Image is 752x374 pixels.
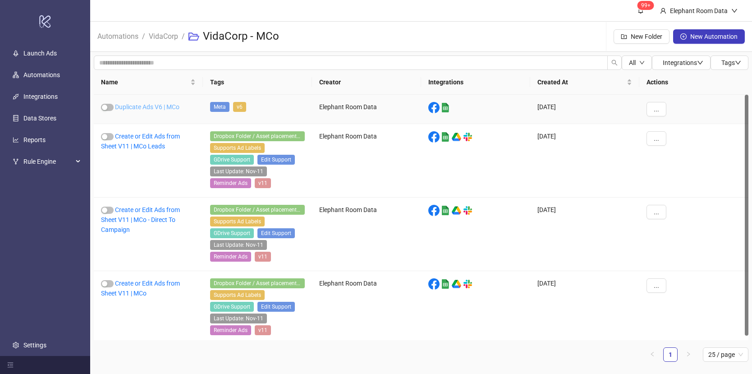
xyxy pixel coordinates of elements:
[690,33,738,40] span: New Automation
[654,208,659,216] span: ...
[681,347,696,362] button: right
[7,362,14,368] span: menu-fold
[23,115,56,122] a: Data Stores
[614,29,669,44] button: New Folder
[257,228,295,238] span: Edit Support
[708,348,743,361] span: 25 / page
[686,351,691,357] span: right
[652,55,711,70] button: Integrationsdown
[257,155,295,165] span: Edit Support
[680,33,687,40] span: plus-circle
[210,314,267,323] span: Last Update: Nov-11
[257,302,295,312] span: Edit Support
[13,158,19,165] span: fork
[721,59,741,66] span: Tags
[96,31,140,41] a: Automations
[639,60,645,65] span: down
[639,70,748,95] th: Actions
[622,55,652,70] button: Alldown
[115,103,179,111] a: Duplicate Ads V6 | MCo
[210,290,265,300] span: Supports Ad Labels
[629,59,636,66] span: All
[203,70,312,95] th: Tags
[735,60,741,66] span: down
[631,33,662,40] span: New Folder
[666,6,731,16] div: Elephant Room Data
[530,95,639,124] div: [DATE]
[654,106,659,113] span: ...
[23,50,57,57] a: Launch Ads
[697,60,703,66] span: down
[210,143,265,153] span: Supports Ad Labels
[647,102,666,116] button: ...
[312,70,421,95] th: Creator
[645,347,660,362] li: Previous Page
[233,102,246,112] span: v6
[611,60,618,66] span: search
[210,166,267,176] span: Last Update: Nov-11
[210,252,251,262] span: Reminder Ads
[312,198,421,271] div: Elephant Room Data
[660,8,666,14] span: user
[537,77,625,87] span: Created At
[23,136,46,143] a: Reports
[210,240,267,250] span: Last Update: Nov-11
[255,178,271,188] span: v11
[101,133,180,150] a: Create or Edit Ads from Sheet V11 | MCo Leads
[210,155,254,165] span: GDrive Support
[210,217,265,226] span: Supports Ad Labels
[647,131,666,146] button: ...
[530,124,639,198] div: [DATE]
[731,8,738,14] span: down
[650,351,655,357] span: left
[664,348,677,361] a: 1
[210,178,251,188] span: Reminder Ads
[703,347,748,362] div: Page Size
[210,278,305,288] span: Dropbox Folder / Asset placement detection
[647,278,666,293] button: ...
[23,71,60,78] a: Automations
[312,95,421,124] div: Elephant Room Data
[210,131,305,141] span: Dropbox Folder / Asset placement detection
[23,93,58,100] a: Integrations
[23,152,73,171] span: Rule Engine
[255,325,271,335] span: v11
[647,205,666,219] button: ...
[23,342,46,349] a: Settings
[210,102,229,112] span: Meta
[210,228,254,238] span: GDrive Support
[188,31,199,42] span: folder-open
[312,271,421,345] div: Elephant Room Data
[637,7,644,14] span: bell
[182,22,185,51] li: /
[530,271,639,345] div: [DATE]
[210,205,305,215] span: Dropbox Folder / Asset placement detection
[621,33,627,40] span: folder-add
[101,280,180,297] a: Create or Edit Ads from Sheet V11 | MCo
[210,325,251,335] span: Reminder Ads
[654,282,659,289] span: ...
[147,31,180,41] a: VidaCorp
[530,198,639,271] div: [DATE]
[654,135,659,142] span: ...
[663,59,703,66] span: Integrations
[645,347,660,362] button: left
[101,206,180,233] a: Create or Edit Ads from Sheet V11 | MCo - Direct To Campaign
[101,77,188,87] span: Name
[681,347,696,362] li: Next Page
[421,70,530,95] th: Integrations
[142,22,145,51] li: /
[711,55,748,70] button: Tagsdown
[255,252,271,262] span: v11
[210,302,254,312] span: GDrive Support
[673,29,745,44] button: New Automation
[312,124,421,198] div: Elephant Room Data
[94,70,203,95] th: Name
[637,1,654,10] sup: 1642
[203,29,279,44] h3: VidaCorp - MCo
[530,70,639,95] th: Created At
